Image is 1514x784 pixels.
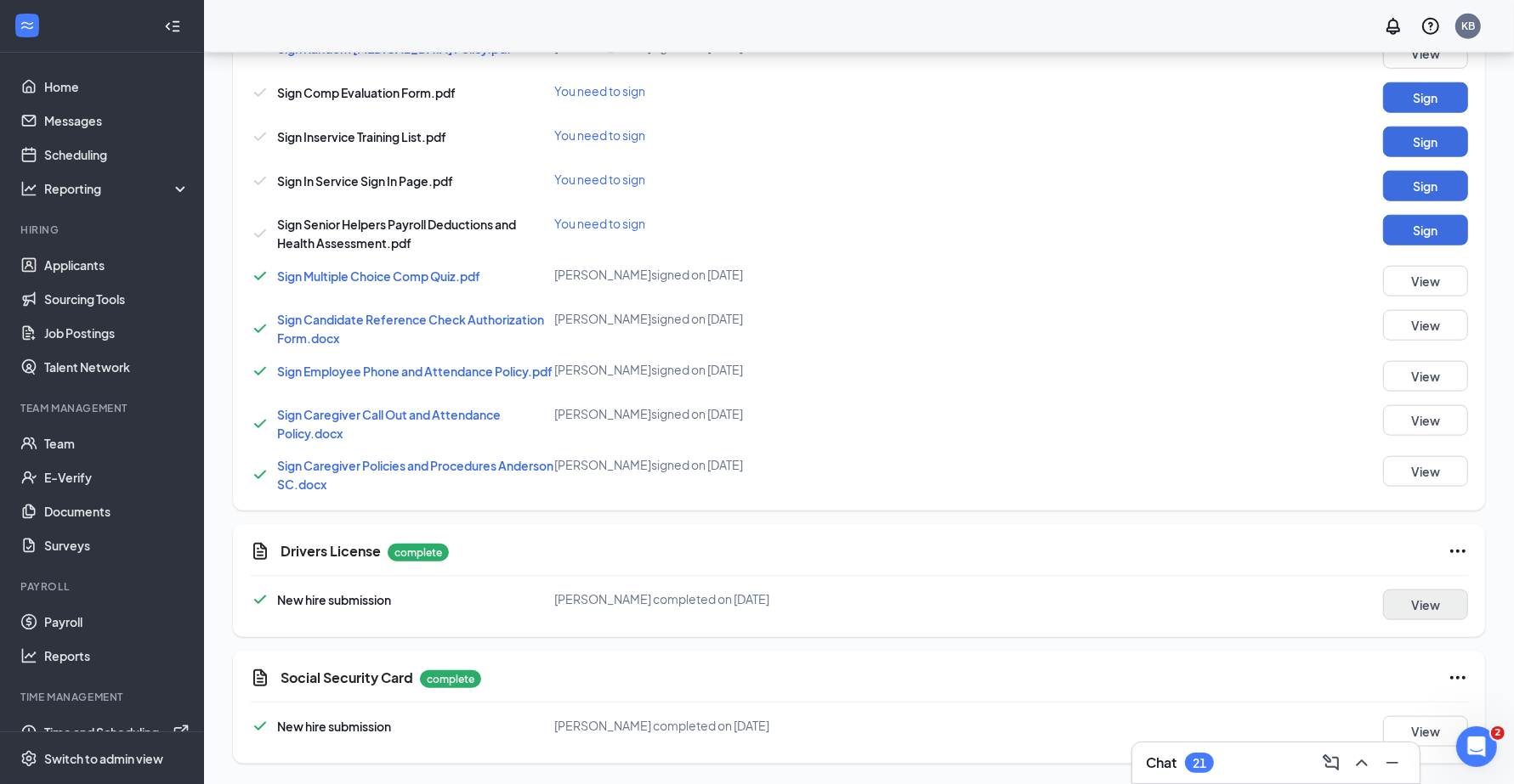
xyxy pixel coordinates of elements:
[1382,753,1403,773] svg: Minimize
[250,465,270,485] svg: Checkmark
[1456,726,1497,767] iframe: Intercom live chat
[1383,38,1468,69] button: View
[250,589,270,610] svg: Checkmark
[44,528,190,562] a: Surveys
[554,127,961,144] div: You need to sign
[277,364,553,379] a: Sign Employee Phone and Attendance Policy.pdf
[1383,361,1468,392] button: View
[554,171,961,188] div: You need to sign
[554,456,961,473] div: [PERSON_NAME] signed on [DATE]
[250,668,270,688] svg: CustomFormIcon
[44,715,190,749] a: Time and SchedulingExternalLink
[1383,589,1468,620] button: View
[44,316,190,350] a: Job Postings
[20,401,186,415] div: Team Management
[1383,310,1468,341] button: View
[44,750,163,767] div: Switch to admin view
[20,180,37,197] svg: Analysis
[250,541,270,561] svg: CustomFormIcon
[20,223,186,237] div: Hiring
[44,605,190,639] a: Payroll
[1491,726,1505,740] span: 2
[250,716,270,736] svg: Checkmark
[1383,127,1468,157] button: Sign
[1318,749,1345,776] button: ComposeMessage
[1383,456,1468,487] button: View
[44,426,190,460] a: Team
[1193,756,1206,770] div: 21
[388,544,449,561] p: complete
[277,85,456,100] span: Sign Comp Evaluation Form.pdf
[277,407,501,441] a: Sign Caregiver Call Out and Attendance Policy.docx
[20,579,186,594] div: Payroll
[44,350,190,384] a: Talent Network
[277,312,544,346] a: Sign Candidate Reference Check Authorization Form.docx
[1146,753,1177,772] h3: Chat
[250,127,270,147] svg: Checkmark
[277,173,453,189] span: Sign In Service Sign In Page.pdf
[1379,749,1406,776] button: Minimize
[250,361,270,381] svg: Checkmark
[250,266,270,286] svg: Checkmark
[554,215,961,232] div: You need to sign
[1321,753,1341,773] svg: ComposeMessage
[250,82,270,103] svg: Checkmark
[554,310,961,327] div: [PERSON_NAME] signed on [DATE]
[277,268,480,284] a: Sign Multiple Choice Comp Quiz.pdf
[1383,171,1468,201] button: Sign
[20,690,186,704] div: TIME MANAGEMENT
[277,458,553,492] a: Sign Caregiver Policies and Procedures Anderson SC.docx
[1420,16,1441,37] svg: QuestionInfo
[281,542,381,561] h5: Drivers License
[554,266,961,283] div: [PERSON_NAME] signed on [DATE]
[1383,215,1468,245] button: Sign
[281,668,413,687] h5: Social Security Card
[277,129,446,144] span: Sign Inservice Training List.pdf
[1448,668,1468,688] svg: Ellipses
[250,223,270,244] svg: Checkmark
[1448,541,1468,561] svg: Ellipses
[1352,753,1372,773] svg: ChevronUp
[1383,82,1468,113] button: Sign
[250,319,270,339] svg: Checkmark
[554,591,769,606] span: [PERSON_NAME] completed on [DATE]
[277,719,391,734] span: New hire submission
[554,361,961,378] div: [PERSON_NAME] signed on [DATE]
[44,460,190,494] a: E-Verify
[44,70,190,104] a: Home
[19,17,36,34] svg: WorkstreamLogo
[44,180,190,197] div: Reporting
[554,718,769,733] span: [PERSON_NAME] completed on [DATE]
[44,138,190,172] a: Scheduling
[250,171,270,191] svg: Checkmark
[44,248,190,282] a: Applicants
[420,670,481,688] p: complete
[1383,266,1468,296] button: View
[1383,716,1468,747] button: View
[20,750,37,767] svg: Settings
[554,82,961,99] div: You need to sign
[44,104,190,138] a: Messages
[44,494,190,528] a: Documents
[1348,749,1375,776] button: ChevronUp
[44,282,190,316] a: Sourcing Tools
[1461,19,1475,33] div: KB
[44,639,190,673] a: Reports
[1383,16,1403,37] svg: Notifications
[1383,405,1468,436] button: View
[277,592,391,607] span: New hire submission
[554,405,961,422] div: [PERSON_NAME] signed on [DATE]
[250,414,270,434] svg: Checkmark
[277,217,516,251] span: Sign Senior Helpers Payroll Deductions and Health Assessment.pdf
[164,18,181,35] svg: Collapse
